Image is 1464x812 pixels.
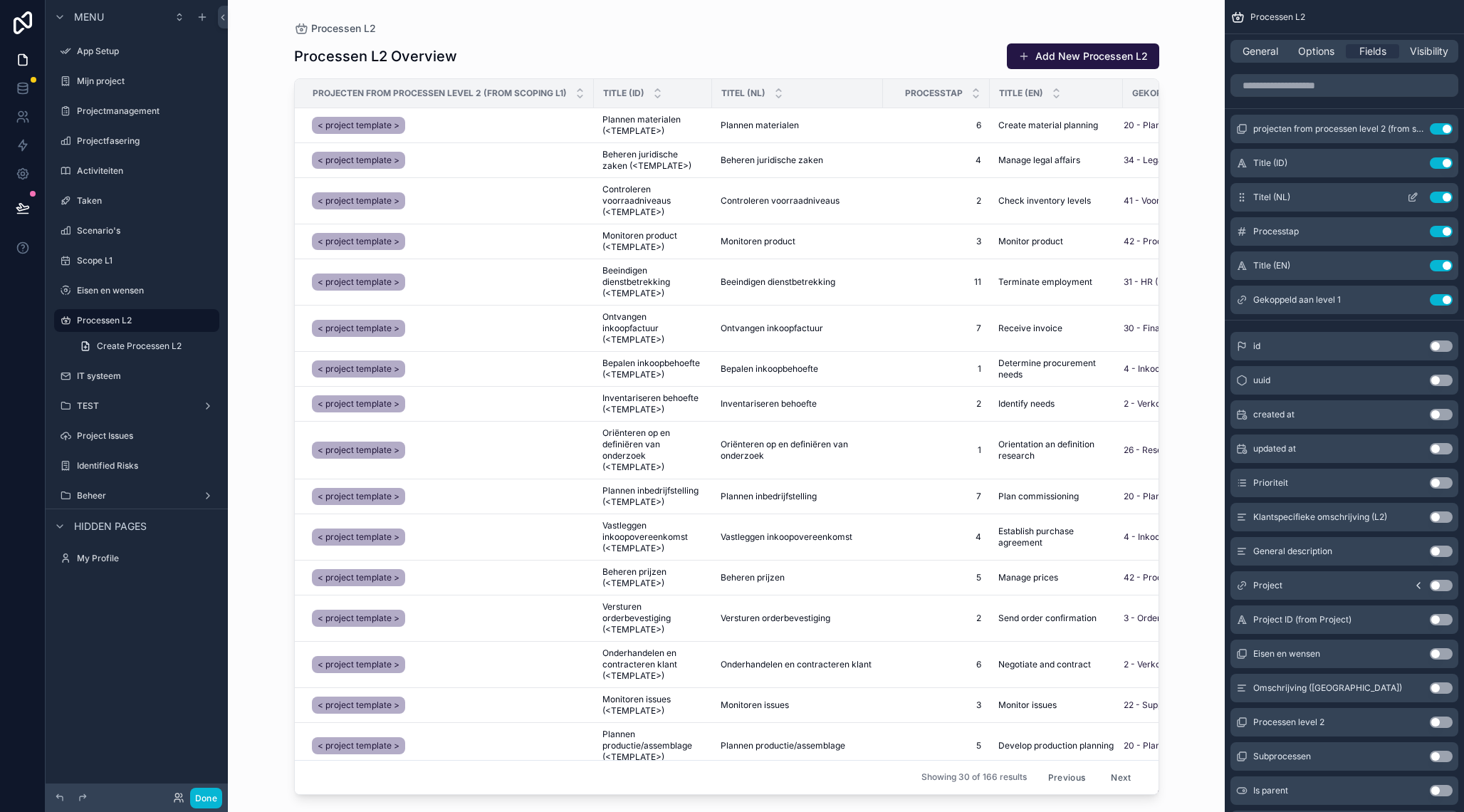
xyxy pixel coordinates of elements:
[998,439,1114,462] a: Orientation an definition research
[312,317,585,340] a: < project template >
[721,120,799,131] span: Plannen materialen
[318,531,399,543] span: < project template >
[77,400,197,412] label: TEST
[312,569,405,586] a: < project template >
[602,427,704,473] span: Oriënteren op en definiëren van onderzoek (<TEMPLATE>)
[998,358,1114,380] span: Determine procurement needs
[998,572,1114,583] a: Manage prices
[1124,398,1224,410] span: 2 - Verkoop (<TEMPLATE>)
[1124,155,1224,166] a: 34 - Legal (<TEMPLATE>)
[721,659,872,670] span: Onderhandelen en contracteren klant
[998,120,1114,131] a: Create material planning
[77,255,216,266] label: Scope L1
[721,491,874,502] a: Plannen inbedrijfstelling
[1124,740,1224,751] a: 20 - Planning (<TEMPLATE>)
[721,276,874,288] a: Beeindigen dienstbetrekking
[892,276,981,288] a: 11
[312,737,405,754] a: < project template >
[77,195,216,207] label: Taken
[602,520,704,554] span: Vastleggen inkoopovereenkomst (<TEMPLATE>)
[721,740,874,751] a: Plannen productie/assemblage
[998,236,1114,247] a: Monitor product
[1124,363,1224,375] span: 4 - Inkoop (<TEMPLATE>)
[602,149,704,172] span: Beheren juridische zaken (<TEMPLATE>)
[294,46,457,66] h1: Processen L2 Overview
[1253,511,1387,523] span: Klantspecifieke omschrijving (L2)
[77,430,216,442] label: Project Issues
[603,88,644,99] span: Title (ID)
[311,21,376,36] span: Processen L2
[1124,323,1224,334] a: 30 - Finance (<TEMPLATE>)
[54,219,219,242] a: Scenario's
[1253,294,1341,306] span: Gekoppeld aan level 1
[312,439,585,462] a: < project template >
[905,88,963,99] span: Processtap
[312,485,585,508] a: < project template >
[892,740,981,751] a: 5
[892,531,981,543] a: 4
[1250,11,1305,23] span: Processen L2
[602,729,704,763] span: Plannen productie/assemblage (<TEMPLATE>)
[312,114,585,137] a: < project template >
[312,392,585,415] a: < project template >
[77,490,197,501] label: Beheer
[54,189,219,212] a: Taken
[1124,613,1224,624] a: 3 - Orderrealisatie (<TEMPLATE>)
[892,120,981,131] a: 6
[1124,491,1224,502] a: 20 - Planning (<TEMPLATE>)
[1253,192,1290,203] span: Titel (NL)
[892,444,981,456] span: 1
[1038,766,1095,788] button: Previous
[721,398,874,410] a: Inventariseren behoefte
[318,491,399,502] span: < project template >
[1124,444,1224,456] a: 26 - Research (<TEMPLATE>)
[294,21,376,36] a: Processen L2
[1253,580,1282,591] span: Project
[721,323,823,334] span: Ontvangen inkoopfactuur
[721,363,874,375] a: Bepalen inkoopbehoefte
[892,572,981,583] a: 5
[721,398,817,410] span: Inventariseren behoefte
[312,607,585,630] a: < project template >
[1124,699,1224,711] span: 22 - Support (<TEMPLATE>)
[721,363,818,375] span: Bepalen inkoopbehoefte
[602,601,704,635] a: Versturen orderbevestiging (<TEMPLATE>)
[1253,751,1311,762] span: Subprocessen
[892,323,981,334] a: 7
[721,195,874,207] a: Controleren voorraadniveaus
[1253,409,1295,420] span: created at
[1007,43,1159,69] button: Add New Processen L2
[77,76,216,87] label: Mijn project
[602,694,704,717] a: Monitoren issues (<TEMPLATE>)
[721,531,852,543] span: Vastleggen inkoopovereenkomst
[312,320,405,337] a: < project template >
[602,184,704,218] a: Controleren voorraadniveaus (<TEMPLATE>)
[998,491,1114,502] a: Plan commissioning
[892,699,981,711] a: 3
[602,265,704,299] a: Beeindigen dienstbetrekking (<TEMPLATE>)
[54,100,219,123] a: Projectmanagement
[721,155,874,166] a: Beheren juridische zaken
[998,155,1080,166] span: Manage legal affairs
[1132,88,1232,99] span: Gekoppeld aan level 1
[312,694,585,717] a: < project template >
[998,526,1114,548] a: Establish purchase agreement
[892,491,981,502] span: 7
[892,155,981,166] a: 4
[1298,44,1334,58] span: Options
[1253,477,1288,489] span: Prioriteit
[998,195,1091,207] span: Check inventory levels
[318,363,399,375] span: < project template >
[921,772,1027,784] span: Showing 30 of 166 results
[998,398,1055,410] span: Identify needs
[602,114,704,137] span: Plannen materialen (<TEMPLATE>)
[721,613,874,624] a: Versturen orderbevestiging
[312,566,585,589] a: < project template >
[998,155,1114,166] a: Manage legal affairs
